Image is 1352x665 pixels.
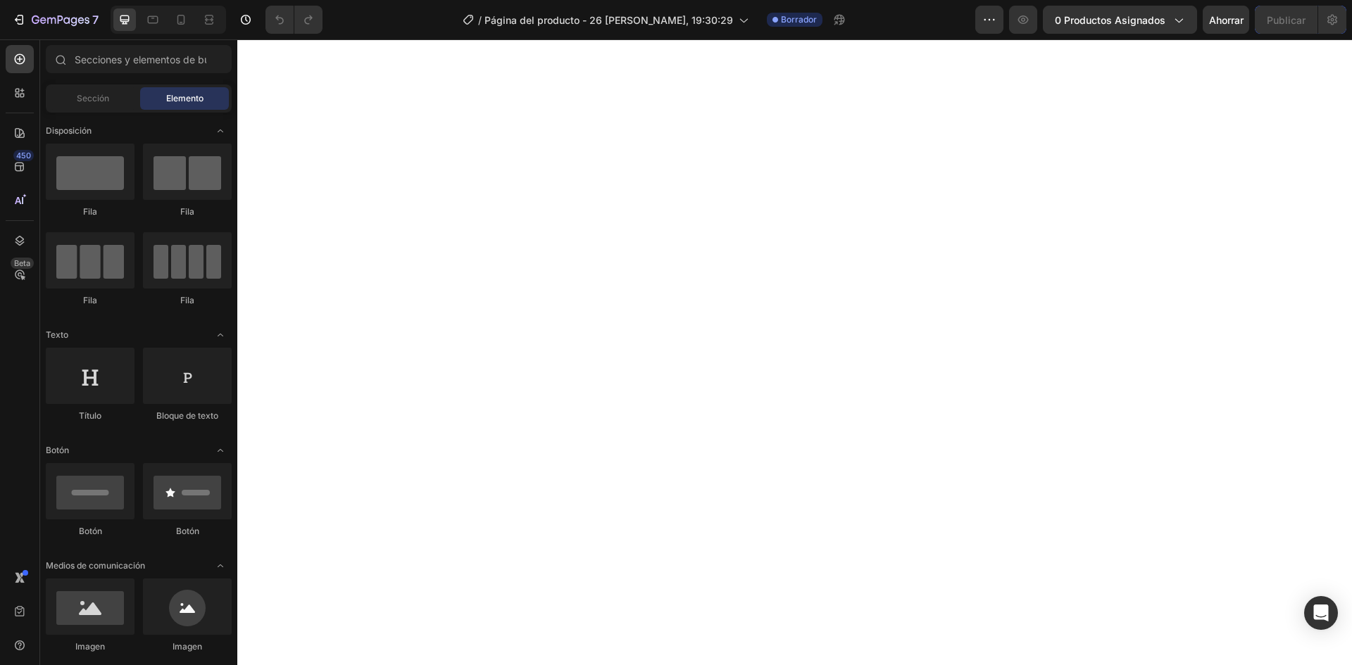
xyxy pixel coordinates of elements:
[180,206,194,217] font: Fila
[173,641,202,652] font: Imagen
[46,125,92,136] font: Disposición
[1203,6,1249,34] button: Ahorrar
[156,410,218,421] font: Bloque de texto
[46,560,145,571] font: Medios de comunicación
[83,295,97,305] font: Fila
[79,526,102,536] font: Botón
[484,14,733,26] font: Página del producto - 26 [PERSON_NAME], 19:30:29
[237,39,1352,665] iframe: Área de diseño
[46,329,68,340] font: Texto
[1043,6,1197,34] button: 0 productos asignados
[46,45,232,73] input: Secciones y elementos de búsqueda
[478,14,482,26] font: /
[1267,14,1306,26] font: Publicar
[16,151,31,160] font: 450
[209,555,232,577] span: Abrir con palanca
[1304,596,1338,630] div: Abrir Intercom Messenger
[180,295,194,305] font: Fila
[79,410,101,421] font: Título
[781,14,817,25] font: Borrador
[1255,6,1317,34] button: Publicar
[14,258,30,268] font: Beta
[1055,14,1165,26] font: 0 productos asignados
[265,6,323,34] div: Deshacer/Rehacer
[75,641,105,652] font: Imagen
[46,445,69,455] font: Botón
[209,439,232,462] span: Abrir con palanca
[209,324,232,346] span: Abrir con palanca
[92,13,99,27] font: 7
[209,120,232,142] span: Abrir con palanca
[176,526,199,536] font: Botón
[77,93,109,103] font: Sección
[1209,14,1244,26] font: Ahorrar
[6,6,105,34] button: 7
[83,206,97,217] font: Fila
[166,93,204,103] font: Elemento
